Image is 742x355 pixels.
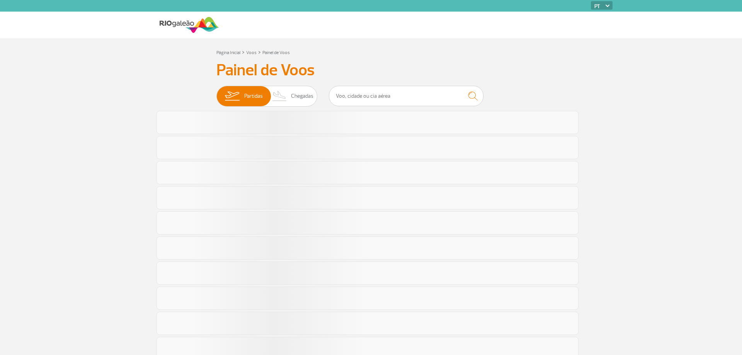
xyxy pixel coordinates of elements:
[216,50,240,56] a: Página Inicial
[268,86,291,106] img: slider-desembarque
[220,86,244,106] img: slider-embarque
[246,50,257,56] a: Voos
[244,86,263,106] span: Partidas
[216,61,526,80] h3: Painel de Voos
[262,50,290,56] a: Painel de Voos
[242,48,245,56] a: >
[291,86,313,106] span: Chegadas
[329,86,483,106] input: Voo, cidade ou cia aérea
[258,48,261,56] a: >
